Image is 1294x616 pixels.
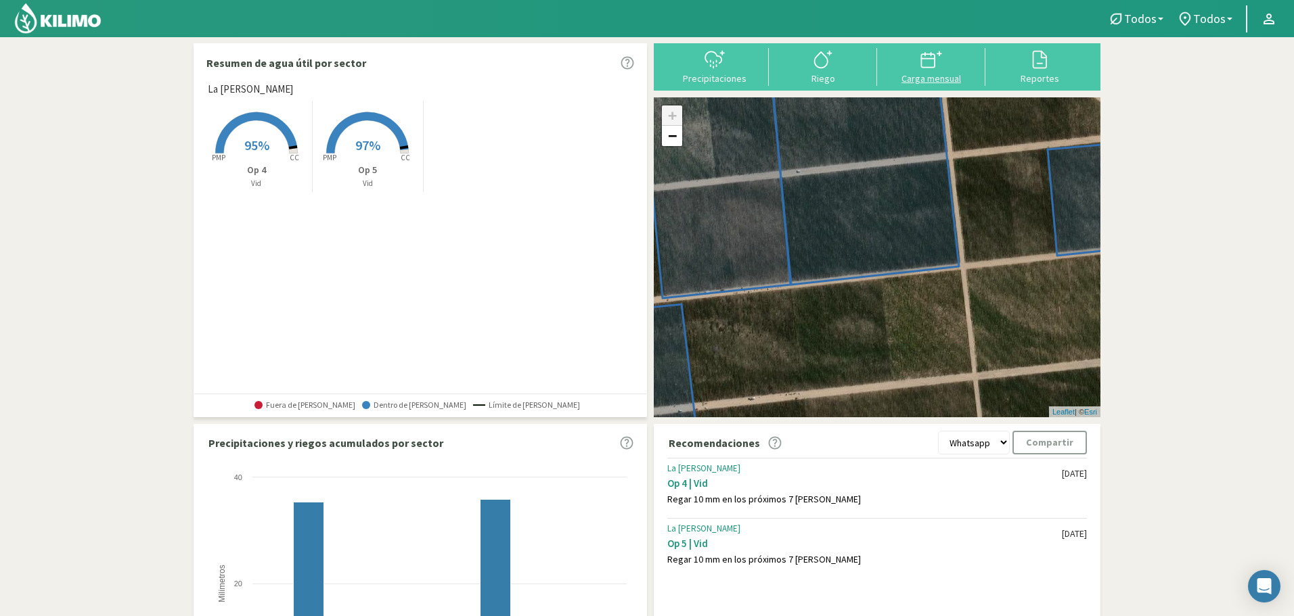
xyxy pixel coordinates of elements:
[473,400,580,410] span: Límite de [PERSON_NAME]
[1049,406,1100,418] div: | ©
[313,178,424,189] p: Vid
[667,537,1062,550] div: Op 5 | Vid
[401,153,411,162] tspan: CC
[877,48,985,84] button: Carga mensual
[217,565,227,602] text: Milímetros
[769,48,877,84] button: Riego
[244,137,269,153] span: 95%
[985,48,1094,84] button: Reportes
[234,473,242,481] text: 40
[290,153,299,162] tspan: CC
[669,435,760,451] p: Recomendaciones
[662,105,682,126] a: Zoom in
[1052,408,1075,416] a: Leaflet
[201,163,312,177] p: Op 4
[208,435,443,451] p: Precipitaciones y riegos acumulados por sector
[355,137,380,153] span: 97%
[1062,528,1087,540] div: [DATE]
[212,153,225,162] tspan: PMP
[667,494,1062,505] div: Regar 10 mm en los próximos 7 [PERSON_NAME]
[773,74,873,83] div: Riego
[661,48,769,84] button: Precipitaciones
[234,579,242,588] text: 20
[667,554,1062,565] div: Regar 10 mm en los próximos 7 [PERSON_NAME]
[665,74,765,83] div: Precipitaciones
[323,153,336,162] tspan: PMP
[667,463,1062,474] div: La [PERSON_NAME]
[662,126,682,146] a: Zoom out
[1248,570,1280,602] div: Open Intercom Messenger
[313,163,424,177] p: Op 5
[989,74,1090,83] div: Reportes
[1124,11,1157,26] span: Todos
[667,477,1062,490] div: Op 4 | Vid
[201,178,312,189] p: Vid
[254,400,355,410] span: Fuera de [PERSON_NAME]
[362,400,466,410] span: Dentro de [PERSON_NAME]
[208,82,293,97] span: La [PERSON_NAME]
[881,74,981,83] div: Carga mensual
[1062,468,1087,479] div: [DATE]
[206,55,366,71] p: Resumen de agua útil por sector
[1084,408,1097,416] a: Esri
[1193,11,1226,26] span: Todos
[14,2,102,34] img: Kilimo
[667,523,1062,534] div: La [PERSON_NAME]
